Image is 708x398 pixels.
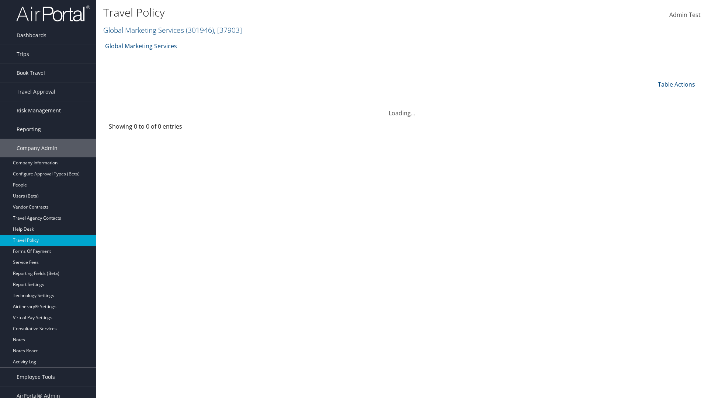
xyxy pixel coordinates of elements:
[103,100,701,118] div: Loading...
[103,25,242,35] a: Global Marketing Services
[16,5,90,22] img: airportal-logo.png
[17,139,58,157] span: Company Admin
[669,4,701,27] a: Admin Test
[669,11,701,19] span: Admin Test
[105,39,177,53] a: Global Marketing Services
[109,122,247,135] div: Showing 0 to 0 of 0 entries
[17,64,45,82] span: Book Travel
[17,45,29,63] span: Trips
[658,80,695,88] a: Table Actions
[17,120,41,139] span: Reporting
[17,368,55,386] span: Employee Tools
[17,101,61,120] span: Risk Management
[186,25,214,35] span: ( 301946 )
[17,26,46,45] span: Dashboards
[214,25,242,35] span: , [ 37903 ]
[103,5,502,20] h1: Travel Policy
[17,83,55,101] span: Travel Approval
